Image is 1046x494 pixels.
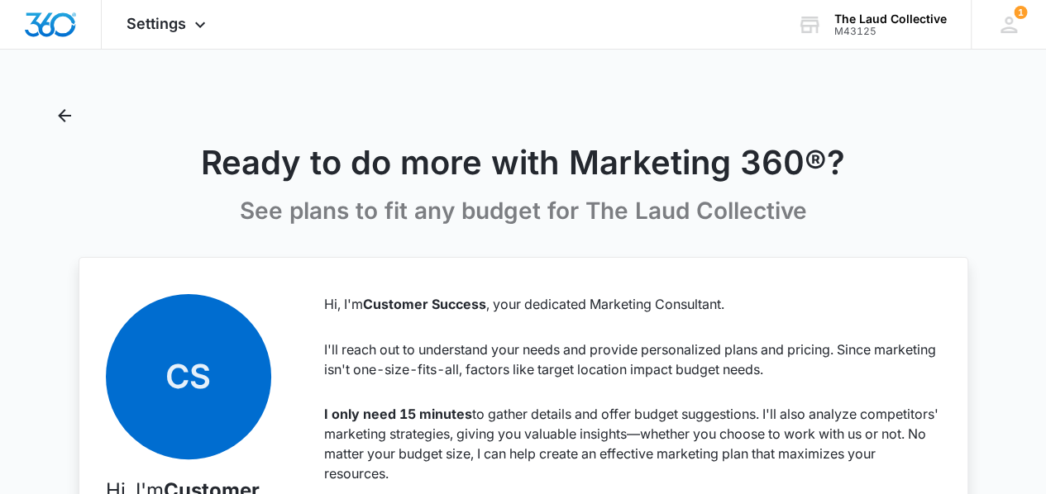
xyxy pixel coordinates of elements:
h1: Ready to do more with Marketing 360®? [201,142,845,183]
span: 1 [1014,6,1027,19]
p: Hi, I'm , your dedicated Marketing Consultant. [324,294,941,314]
button: Back [51,102,78,129]
p: to gather details and offer budget suggestions. I'll also analyze competitors' marketing strategi... [324,404,941,483]
strong: I only need 15 minutes [324,406,472,422]
span: CS [106,294,271,459]
p: See plans to fit any budget for The Laud Collective [240,197,807,226]
div: account id [834,26,947,37]
span: Settings [127,15,186,32]
strong: Customer Success [363,296,486,312]
div: account name [834,12,947,26]
p: I'll reach out to understand your needs and provide personalized plans and pricing. Since marketi... [324,340,941,379]
div: notifications count [1014,6,1027,19]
